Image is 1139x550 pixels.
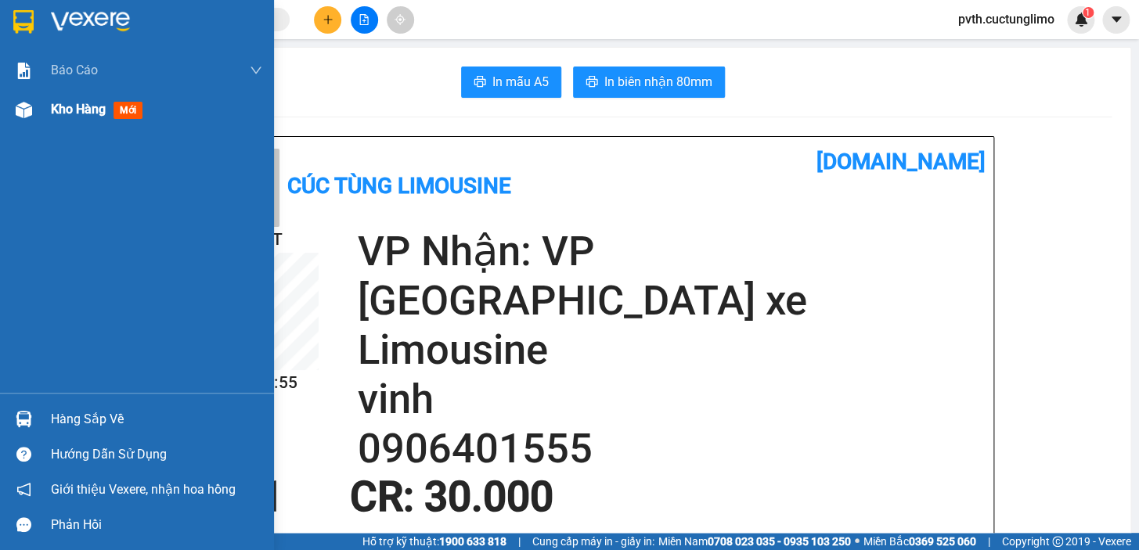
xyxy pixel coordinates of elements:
[492,72,549,92] span: In mẫu A5
[358,227,986,375] h2: VP Nhận: VP [GEOGRAPHIC_DATA] xe Limousine
[518,533,521,550] span: |
[13,10,34,34] img: logo-vxr
[1083,7,1094,18] sup: 1
[708,535,851,548] strong: 0708 023 035 - 0935 103 250
[51,408,262,431] div: Hàng sắp về
[8,105,19,116] span: environment
[439,535,506,548] strong: 1900 633 818
[114,102,142,119] span: mới
[946,9,1067,29] span: pvth.cuctunglimo
[51,480,236,499] span: Giới thiệu Vexere, nhận hoa hồng
[250,64,262,77] span: down
[1074,13,1088,27] img: icon-new-feature
[16,447,31,462] span: question-circle
[362,533,506,550] span: Hỗ trợ kỹ thuật:
[8,8,227,67] li: Cúc Tùng Limousine
[658,533,851,550] span: Miền Nam
[1085,7,1090,18] span: 1
[16,517,31,532] span: message
[314,6,341,34] button: plus
[1102,6,1130,34] button: caret-down
[395,14,405,25] span: aim
[359,14,369,25] span: file-add
[474,75,486,90] span: printer
[532,533,654,550] span: Cung cấp máy in - giấy in:
[387,6,414,34] button: aim
[351,6,378,34] button: file-add
[8,84,108,102] li: VP BX Tuy Hoà
[51,60,98,80] span: Báo cáo
[16,102,32,118] img: warehouse-icon
[461,67,561,98] button: printerIn mẫu A5
[816,149,986,174] b: [DOMAIN_NAME]
[16,482,31,497] span: notification
[108,84,208,136] li: VP VP [GEOGRAPHIC_DATA] xe Limousine
[350,473,553,521] span: CR : 30.000
[16,63,32,79] img: solution-icon
[1109,13,1123,27] span: caret-down
[51,102,106,117] span: Kho hàng
[323,14,333,25] span: plus
[51,513,262,537] div: Phản hồi
[604,72,712,92] span: In biên nhận 80mm
[358,424,986,473] h2: 0906401555
[855,538,860,545] span: ⚪️
[863,533,976,550] span: Miền Bắc
[51,443,262,466] div: Hướng dẫn sử dụng
[16,411,32,427] img: warehouse-icon
[287,173,511,199] b: Cúc Tùng Limousine
[909,535,976,548] strong: 0369 525 060
[1052,536,1063,547] span: copyright
[573,67,725,98] button: printerIn biên nhận 80mm
[358,375,986,424] h2: vinh
[586,75,598,90] span: printer
[988,533,990,550] span: |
